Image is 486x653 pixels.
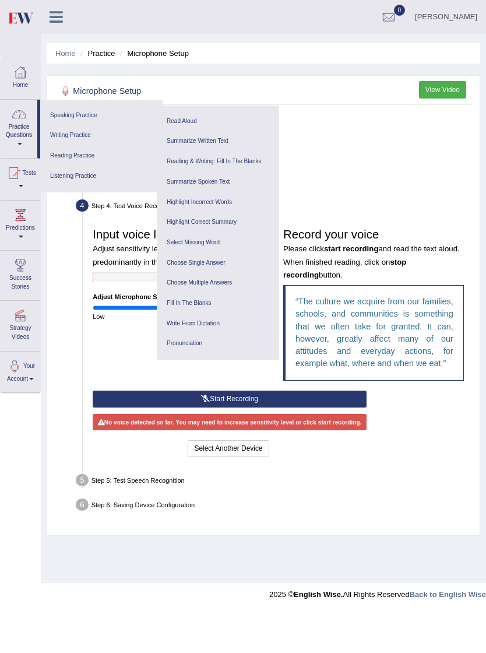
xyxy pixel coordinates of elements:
[46,146,157,166] a: Reading Practice
[163,233,273,253] a: Select Missing Word
[163,152,273,172] a: Reading & Writing: Fill In The Blanks
[46,125,157,146] a: Writing Practice
[163,192,273,213] a: Highlight Incorrect Words
[163,273,273,293] a: Choose Multiple Answers
[163,333,273,354] a: Pronunciation
[163,111,273,132] a: Read Aloud
[46,106,157,126] a: Speaking Practice
[163,131,273,152] a: Summarize Written Text
[163,293,273,314] a: Fill In The Blanks
[163,253,273,273] a: Choose Single Answer
[46,166,157,187] a: Listening Practice
[163,212,273,233] a: Highlight Correct Summary
[163,172,273,192] a: Summarize Spoken Text
[163,314,273,334] a: Write From Dictation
